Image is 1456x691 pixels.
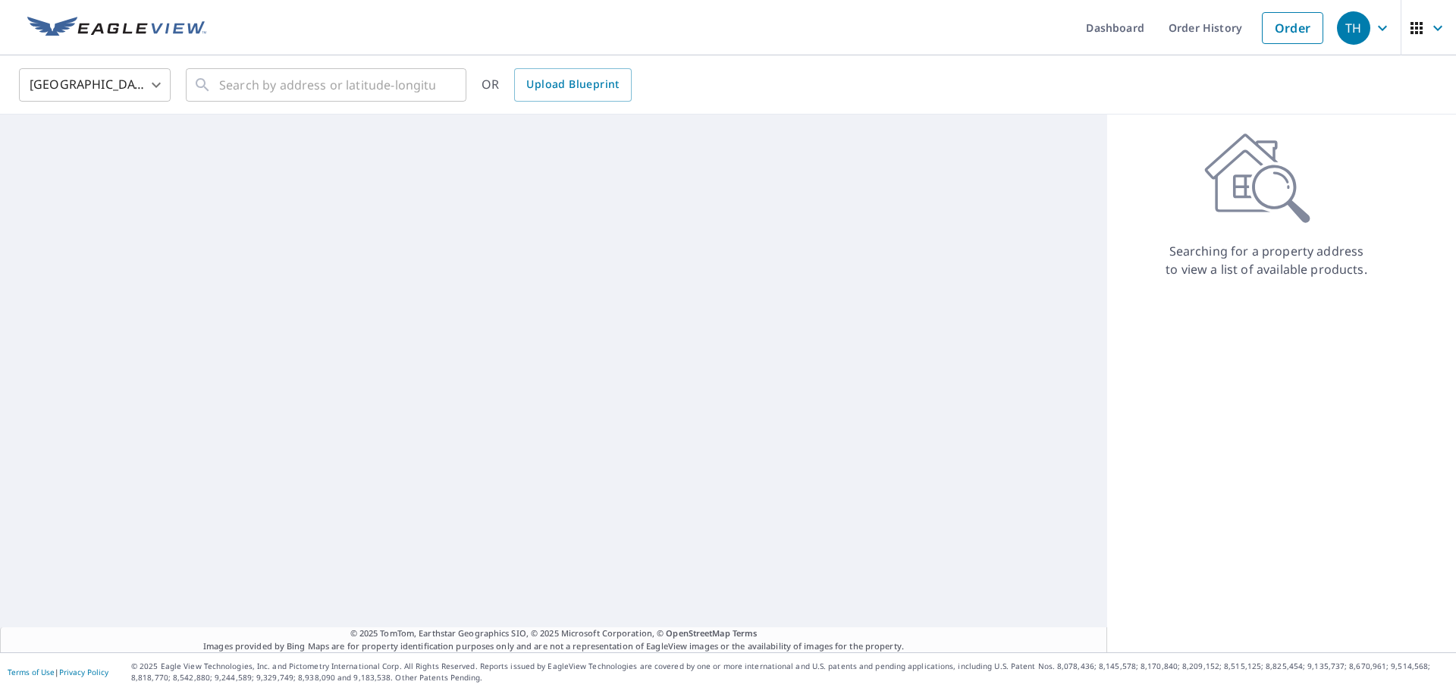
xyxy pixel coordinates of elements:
div: [GEOGRAPHIC_DATA] [19,64,171,106]
a: Terms of Use [8,667,55,677]
a: Privacy Policy [59,667,108,677]
a: Terms [733,627,758,639]
span: Upload Blueprint [526,75,619,94]
input: Search by address or latitude-longitude [219,64,435,106]
p: | [8,667,108,677]
p: © 2025 Eagle View Technologies, Inc. and Pictometry International Corp. All Rights Reserved. Repo... [131,661,1448,683]
p: Searching for a property address to view a list of available products. [1165,242,1368,278]
a: Order [1262,12,1323,44]
a: Upload Blueprint [514,68,631,102]
span: © 2025 TomTom, Earthstar Geographics SIO, © 2025 Microsoft Corporation, © [350,627,758,640]
div: OR [482,68,632,102]
div: TH [1337,11,1370,45]
a: OpenStreetMap [666,627,730,639]
img: EV Logo [27,17,206,39]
